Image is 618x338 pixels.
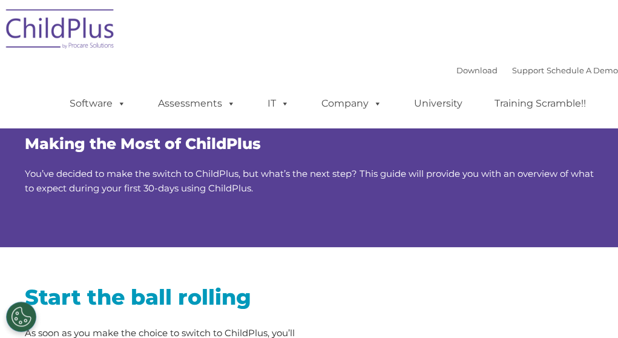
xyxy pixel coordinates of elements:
a: Support [512,65,544,75]
button: Cookies Settings [6,302,36,332]
a: Company [309,91,394,116]
a: University [402,91,475,116]
a: Software [58,91,138,116]
a: Schedule A Demo [547,65,618,75]
span: Making the Most of ChildPlus [25,134,261,153]
a: Training Scramble!! [482,91,598,116]
font: | [456,65,618,75]
h2: Start the ball rolling [25,283,300,311]
a: Download [456,65,498,75]
a: Assessments [146,91,248,116]
span: You’ve decided to make the switch to ChildPlus, but what’s the next step? This guide will provide... [25,168,594,194]
a: IT [255,91,301,116]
